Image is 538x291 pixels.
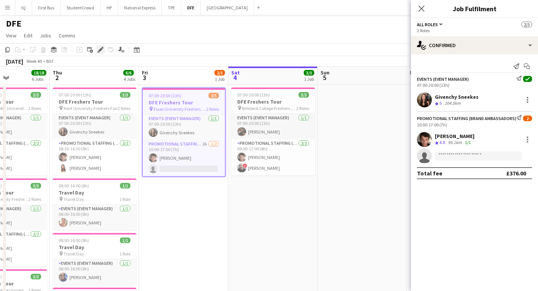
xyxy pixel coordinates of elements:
span: 2 Roles [28,196,41,202]
button: All roles [417,22,444,27]
app-card-role: Events (Event Manager)1/107:00-20:00 (13h)Givenchy Sneekes [143,114,225,140]
app-card-role: Promotional Staffing (Brand Ambassadors)2A1/210:00-17:00 (7h)[PERSON_NAME] [143,140,225,176]
div: 1 Job [215,76,225,82]
span: Sun [321,69,330,76]
span: 3/3 [120,92,130,98]
span: 2 [52,73,62,82]
app-card-role: Promotional Staffing (Brand Ambassadors)2/208:30-16:30 (8h)[PERSON_NAME][PERSON_NAME] [53,139,136,175]
span: Sat [231,69,240,76]
app-job-card: 08:00-16:00 (8h)1/1Travel Day Travel Day1 RoleEvents (Event Manager)1/108:00-16:00 (8h)[PERSON_NAME] [53,178,136,230]
span: Travel Day [64,251,84,257]
span: 6 [409,73,420,82]
span: Birkbeck College Freshers Fair [242,105,296,111]
span: 1 Role [120,251,130,257]
span: 1/1 [120,183,130,189]
app-skills-label: 1/1 [465,140,471,145]
button: HP [101,0,118,15]
span: 4 [230,73,240,82]
a: Edit [21,31,35,40]
div: £376.00 [506,169,526,177]
span: 2 [523,116,532,121]
span: 07:00-20:00 (13h) [59,92,91,98]
app-job-card: 07:00-20:00 (13h)3/3DFE Freshers Tour Kent University Freshers Fair2 RolesEvents (Event Manager)1... [53,88,136,175]
h3: DFE Freshers Tour [53,98,136,105]
span: View [6,32,16,39]
app-card-role: Events (Event Manager)1/108:00-16:00 (8h)[PERSON_NAME] [53,205,136,230]
span: 3/3 [31,92,41,98]
span: 3/3 [304,70,314,76]
span: 3/3 [31,183,41,189]
span: 08:00-16:00 (8h) [59,183,89,189]
span: 07:00-20:00 (13h) [237,92,270,98]
h3: Travel Day [53,244,136,251]
button: TPE [162,0,181,15]
span: Travel Day [64,196,84,202]
button: [GEOGRAPHIC_DATA] [201,0,254,15]
span: Thu [53,69,62,76]
div: Promotional Staffing (Brand Ambassadors) [417,116,516,121]
span: 1/1 [120,238,130,243]
div: Confirmed [411,36,538,54]
span: 5 [319,73,330,82]
span: 2 Roles [118,105,130,111]
button: StudentCrowd [61,0,101,15]
div: 07:00-20:00 (13h) [417,82,532,88]
app-card-role: Promotional Staffing (Brand Ambassadors)2/209:00-17:00 (8h)[PERSON_NAME]![PERSON_NAME] [231,139,315,175]
a: View [3,31,19,40]
div: 95.1km [446,140,463,146]
div: Givenchy Sneekes [435,94,479,100]
h3: DFE Freshers Tour [231,98,315,105]
span: 3/3 [299,92,309,98]
app-job-card: 07:00-20:00 (13h)2/3DFE Freshers Tour Essex University Freshers Fair2 RolesEvents (Event Manager)... [142,88,226,177]
span: Edit [24,32,33,39]
span: ! [243,163,247,168]
button: First Bus [32,0,61,15]
span: 4.8 [439,140,445,145]
span: 6/6 [123,70,134,76]
app-job-card: 07:00-20:00 (13h)3/3DFE Freshers Tour Birkbeck College Freshers Fair2 RolesEvents (Event Manager)... [231,88,315,175]
span: 1 Role [120,196,130,202]
app-card-role: Events (Event Manager)1/107:00-20:00 (13h)Givenchy Sneekes [53,114,136,139]
span: Mon [410,69,420,76]
button: DFE [181,0,201,15]
div: 2 Roles [417,28,532,33]
span: 5 [439,100,442,106]
span: All roles [417,22,438,27]
span: 2/3 [522,22,532,27]
span: 2 Roles [296,105,309,111]
div: 6 Jobs [32,76,46,82]
h3: Travel Day [53,189,136,196]
span: 08:00-16:00 (8h) [59,238,89,243]
span: Essex University Freshers Fair [154,106,206,112]
div: Events (Event Manager) [417,76,469,82]
span: 3 [141,73,148,82]
h3: Job Fulfilment [411,4,538,13]
div: [DATE] [6,58,23,65]
span: 2 Roles [206,106,219,112]
a: Jobs [37,31,54,40]
button: IQ [15,0,32,15]
div: [PERSON_NAME] [435,133,474,140]
span: 2/3 [208,93,219,98]
app-card-role: Events (Event Manager)1/108:00-16:00 (8h)[PERSON_NAME] [53,259,136,285]
button: National Express [118,0,162,15]
span: Jobs [40,32,51,39]
div: 1 Job [304,76,314,82]
span: Week 40 [25,58,43,64]
div: BST [46,58,54,64]
div: Total fee [417,169,442,177]
app-job-card: 08:00-16:00 (8h)1/1Travel Day Travel Day1 RoleEvents (Event Manager)1/108:00-16:00 (8h)[PERSON_NAME] [53,233,136,285]
h1: DFE [6,18,21,29]
span: 2/3 [214,70,225,76]
span: 18/18 [31,70,46,76]
span: Fri [142,69,148,76]
span: Comms [59,32,75,39]
div: 4 Jobs [124,76,135,82]
h3: DFE Freshers Tour [143,99,225,106]
app-card-role: Events (Event Manager)1/107:00-20:00 (13h)[PERSON_NAME] [231,114,315,139]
